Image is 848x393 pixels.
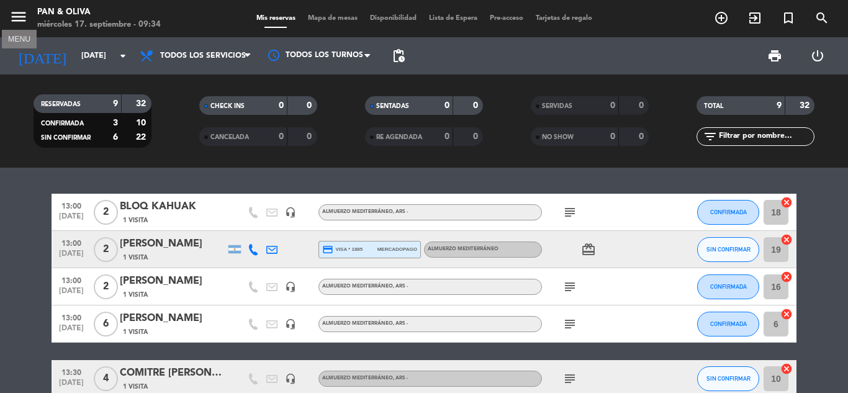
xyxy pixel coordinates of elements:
div: [PERSON_NAME] [120,273,225,289]
span: [DATE] [56,250,87,264]
strong: 32 [136,99,148,108]
span: 1 Visita [123,253,148,263]
i: subject [562,205,577,220]
span: 2 [94,200,118,225]
span: Almuerzo Mediterráneo [322,321,408,326]
span: , ARS - [393,284,408,289]
span: SIN CONFIRMAR [706,375,751,382]
span: [DATE] [56,212,87,227]
i: headset_mic [285,207,296,218]
i: turned_in_not [781,11,796,25]
span: 13:30 [56,364,87,379]
i: filter_list [703,129,718,144]
span: Almuerzo Mediterráneo [322,376,408,381]
span: CONFIRMADA [710,283,747,290]
span: SIN CONFIRMAR [706,246,751,253]
div: MENU [2,33,37,44]
strong: 3 [113,119,118,127]
span: 2 [94,274,118,299]
span: print [767,48,782,63]
i: search [814,11,829,25]
span: NO SHOW [542,134,574,140]
i: credit_card [322,244,333,255]
i: cancel [780,196,793,209]
strong: 0 [473,101,480,110]
span: 13:00 [56,235,87,250]
i: card_giftcard [581,242,596,257]
strong: 6 [113,133,118,142]
strong: 0 [444,132,449,141]
strong: 0 [307,101,314,110]
span: 13:00 [56,310,87,324]
strong: 0 [610,132,615,141]
span: RESERVADAS [41,101,81,107]
strong: 0 [610,101,615,110]
span: TOTAL [704,103,723,109]
span: RE AGENDADA [376,134,422,140]
strong: 0 [279,132,284,141]
span: , ARS - [393,209,408,214]
span: 1 Visita [123,290,148,300]
strong: 0 [279,101,284,110]
div: BLOQ KAHUAK [120,199,225,215]
span: [DATE] [56,379,87,393]
span: Almuerzo Mediterráneo [322,209,408,214]
i: arrow_drop_down [115,48,130,63]
div: COMITRE [PERSON_NAME] [120,365,225,381]
input: Filtrar por nombre... [718,130,814,143]
i: headset_mic [285,281,296,292]
button: menu [9,7,28,30]
span: CONFIRMADA [41,120,84,127]
span: , ARS - [393,376,408,381]
span: [DATE] [56,324,87,338]
span: SERVIDAS [542,103,572,109]
div: miércoles 17. septiembre - 09:34 [37,19,161,31]
span: 1 Visita [123,327,148,337]
i: cancel [780,271,793,283]
span: 13:00 [56,273,87,287]
span: [DATE] [56,287,87,301]
i: [DATE] [9,42,75,70]
i: subject [562,317,577,332]
span: 1 Visita [123,215,148,225]
span: 6 [94,312,118,337]
i: cancel [780,233,793,246]
strong: 0 [444,101,449,110]
i: exit_to_app [747,11,762,25]
span: Pre-acceso [484,15,530,22]
button: SIN CONFIRMAR [697,366,759,391]
i: subject [562,371,577,386]
strong: 0 [307,132,314,141]
i: add_circle_outline [714,11,729,25]
strong: 10 [136,119,148,127]
div: [PERSON_NAME] [120,310,225,327]
button: CONFIRMADA [697,200,759,225]
button: CONFIRMADA [697,274,759,299]
span: Todos los servicios [160,52,246,60]
div: LOG OUT [796,37,839,75]
div: [PERSON_NAME] [120,236,225,252]
strong: 9 [777,101,782,110]
div: Pan & Oliva [37,6,161,19]
strong: 0 [639,101,646,110]
span: 4 [94,366,118,391]
span: 13:00 [56,198,87,212]
span: Disponibilidad [364,15,423,22]
i: menu [9,7,28,26]
span: SIN CONFIRMAR [41,135,91,141]
i: headset_mic [285,318,296,330]
span: SENTADAS [376,103,409,109]
span: visa * 1885 [322,244,363,255]
i: subject [562,279,577,294]
span: Mis reservas [250,15,302,22]
button: SIN CONFIRMAR [697,237,759,262]
span: CHECK INS [210,103,245,109]
span: CANCELADA [210,134,249,140]
button: CONFIRMADA [697,312,759,337]
i: power_settings_new [810,48,825,63]
i: cancel [780,308,793,320]
span: CONFIRMADA [710,209,747,215]
span: 2 [94,237,118,262]
span: Almuerzo Mediterráneo [428,246,498,251]
span: , ARS - [393,321,408,326]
